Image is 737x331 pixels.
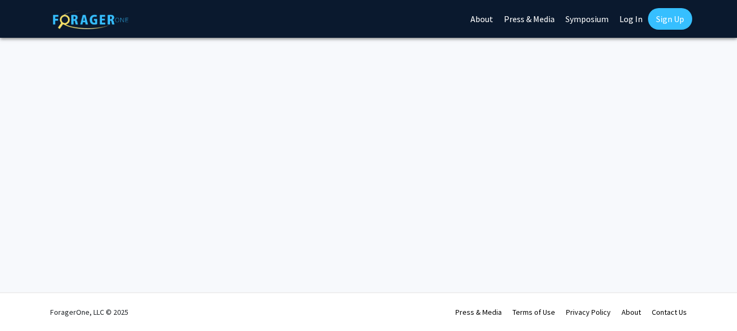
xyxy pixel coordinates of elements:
[648,8,692,30] a: Sign Up
[513,307,555,317] a: Terms of Use
[652,307,687,317] a: Contact Us
[622,307,641,317] a: About
[50,293,128,331] div: ForagerOne, LLC © 2025
[566,307,611,317] a: Privacy Policy
[53,10,128,29] img: ForagerOne Logo
[455,307,502,317] a: Press & Media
